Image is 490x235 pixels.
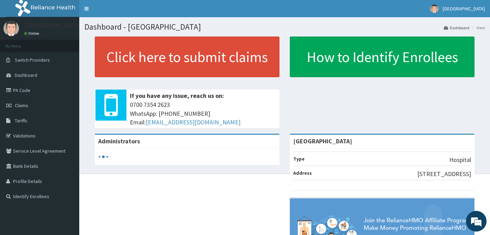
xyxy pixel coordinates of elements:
[15,57,50,63] span: Switch Providers
[24,31,41,36] a: Online
[84,22,485,31] h1: Dashboard - [GEOGRAPHIC_DATA]
[470,25,485,31] li: Here
[293,137,352,145] strong: [GEOGRAPHIC_DATA]
[3,21,19,36] img: User Image
[98,152,109,162] svg: audio-loading
[293,170,312,176] b: Address
[146,118,241,126] a: [EMAIL_ADDRESS][DOMAIN_NAME]
[430,4,439,13] img: User Image
[417,170,471,178] p: [STREET_ADDRESS]
[293,156,305,162] b: Type
[15,102,28,109] span: Claims
[444,25,469,31] a: Dashboard
[443,6,485,12] span: [GEOGRAPHIC_DATA]
[449,155,471,164] p: Hospital
[130,92,224,100] b: If you have any issue, reach us on:
[95,37,279,77] a: Click here to submit claims
[98,137,140,145] b: Administrators
[130,100,276,127] span: 0700 7354 2623 WhatsApp: [PHONE_NUMBER] Email:
[24,22,81,29] p: [GEOGRAPHIC_DATA]
[15,118,27,124] span: Tariffs
[290,37,474,77] a: How to Identify Enrollees
[15,72,37,78] span: Dashboard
